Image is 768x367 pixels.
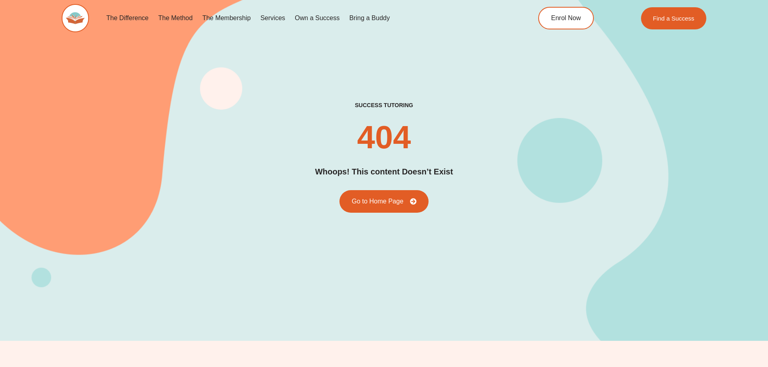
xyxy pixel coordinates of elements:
[344,9,395,27] a: Bring a Buddy
[355,102,413,109] h2: success tutoring
[315,166,453,178] h2: Whoops! This content Doesn’t Exist
[256,9,290,27] a: Services
[198,9,256,27] a: The Membership
[641,7,707,29] a: Find a Success
[538,7,594,29] a: Enrol Now
[102,9,502,27] nav: Menu
[102,9,154,27] a: The Difference
[153,9,197,27] a: The Method
[551,15,581,21] span: Enrol Now
[352,198,403,205] span: Go to Home Page
[290,9,344,27] a: Own a Success
[653,15,695,21] span: Find a Success
[339,190,428,213] a: Go to Home Page
[357,121,411,153] h2: 404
